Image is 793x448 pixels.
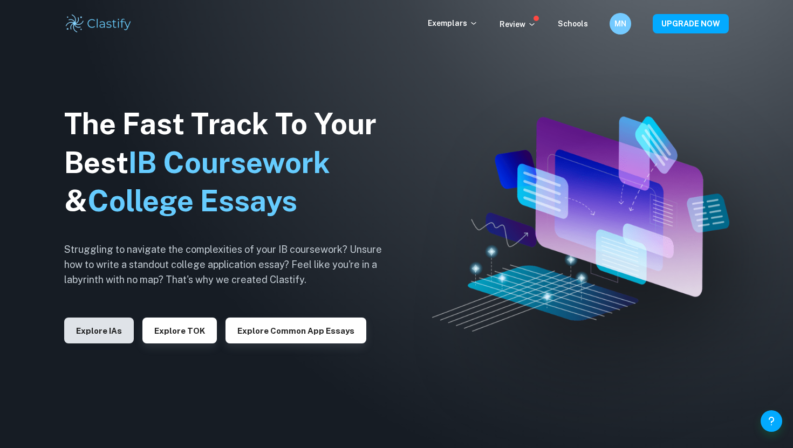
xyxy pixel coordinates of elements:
img: Clastify logo [64,13,133,35]
a: Explore IAs [64,325,134,335]
span: College Essays [87,184,297,218]
button: Explore TOK [142,318,217,343]
button: MN [610,13,631,35]
a: Explore TOK [142,325,217,335]
a: Schools [558,19,588,28]
p: Review [500,18,536,30]
h6: MN [614,18,627,30]
h1: The Fast Track To Your Best & [64,105,399,221]
img: Clastify hero [432,116,730,332]
a: Explore Common App essays [225,325,366,335]
button: Help and Feedback [761,410,782,432]
button: Explore IAs [64,318,134,343]
span: IB Coursework [128,146,330,180]
button: UPGRADE NOW [653,14,729,33]
p: Exemplars [428,17,478,29]
h6: Struggling to navigate the complexities of your IB coursework? Unsure how to write a standout col... [64,242,399,287]
button: Explore Common App essays [225,318,366,343]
